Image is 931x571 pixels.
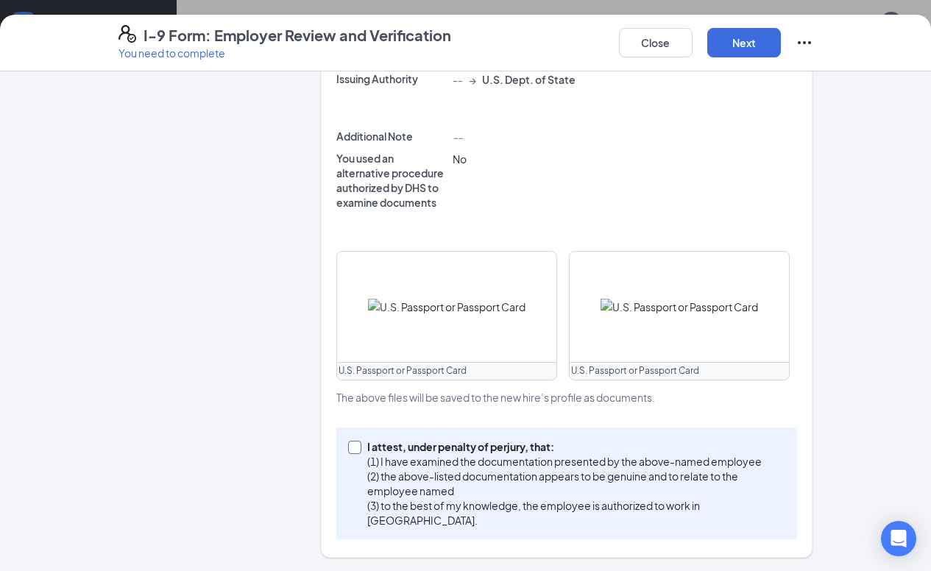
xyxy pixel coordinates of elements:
[339,364,467,378] span: U.S. Passport or Passport Card
[469,72,476,87] span: →
[482,72,576,87] span: U.S. Dept. of State
[796,34,813,52] svg: Ellipses
[367,439,780,454] p: I attest, under penalty of perjury, that:
[336,71,447,86] p: Issuing Authority
[367,454,780,469] p: (1) I have examined the documentation presented by the above-named employee
[619,28,693,57] button: Close
[368,299,525,315] img: U.S. Passport or Passport Card
[336,129,447,143] p: Additional Note
[336,391,655,404] span: The above files will be saved to the new hire’s profile as documents.
[453,152,467,166] span: No
[367,469,780,498] p: (2) the above-listed documentation appears to be genuine and to relate to the employee named
[453,130,463,143] span: --
[707,28,781,57] button: Next
[367,498,780,528] p: (3) to the best of my knowledge, the employee is authorized to work in [GEOGRAPHIC_DATA].
[881,521,916,556] div: Open Intercom Messenger
[571,364,699,378] span: U.S. Passport or Passport Card
[336,151,447,210] p: You used an alternative procedure authorized by DHS to examine documents
[118,46,451,60] p: You need to complete
[144,25,451,46] h4: I-9 Form: Employer Review and Verification
[453,72,463,87] span: --
[601,299,758,315] img: U.S. Passport or Passport Card
[118,25,136,43] svg: FormI9EVerifyIcon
